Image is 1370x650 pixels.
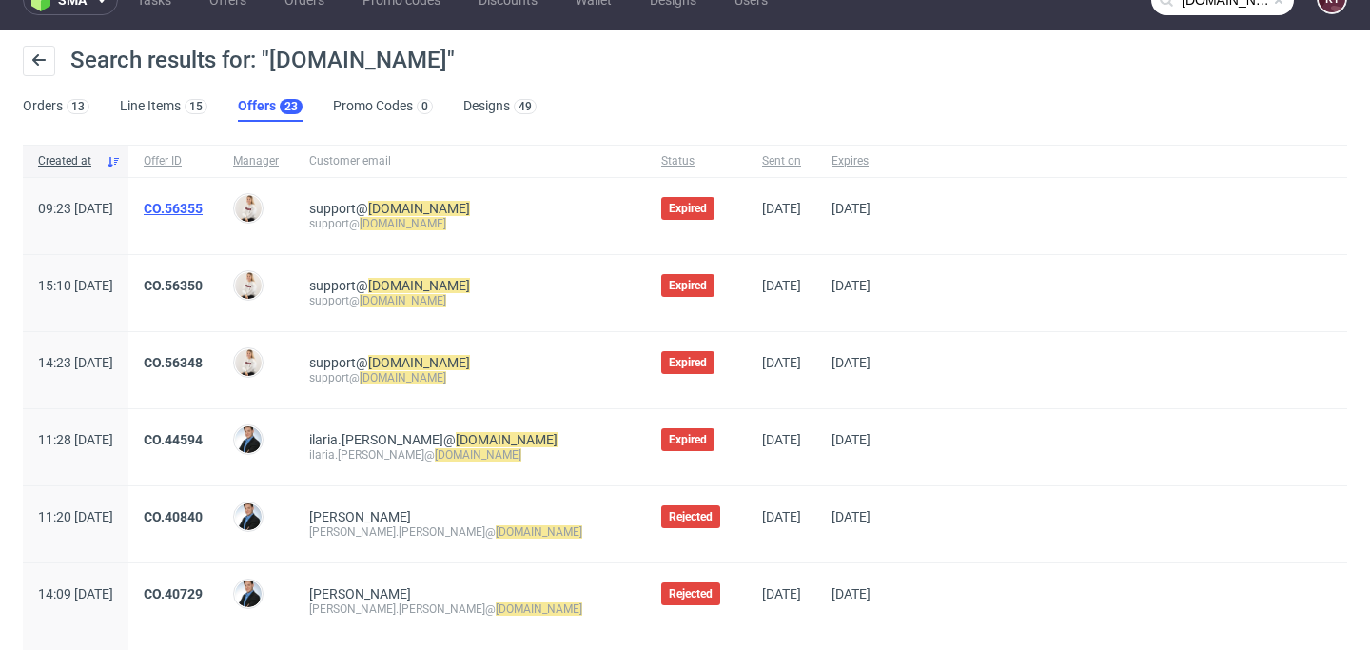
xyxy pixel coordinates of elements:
[368,201,470,216] mark: [DOMAIN_NAME]
[669,432,707,447] span: Expired
[235,503,262,530] img: Kluczyński Michał
[309,153,631,169] span: Customer email
[360,217,446,230] mark: [DOMAIN_NAME]
[309,278,470,293] span: support@
[360,371,446,384] mark: [DOMAIN_NAME]
[144,509,203,524] a: CO.40840
[762,432,801,447] span: [DATE]
[360,294,446,307] mark: [DOMAIN_NAME]
[669,201,707,216] span: Expired
[421,100,428,113] div: 0
[38,201,113,216] span: 09:23 [DATE]
[70,47,455,73] span: Search results for: "[DOMAIN_NAME]"
[144,355,203,370] a: CO.56348
[832,355,871,370] span: [DATE]
[309,355,470,370] span: support@
[235,581,262,607] img: Kluczyński Michał
[309,586,411,601] a: [PERSON_NAME]
[456,432,558,447] mark: [DOMAIN_NAME]
[762,201,801,216] span: [DATE]
[832,509,871,524] span: [DATE]
[832,432,871,447] span: [DATE]
[144,432,203,447] a: CO.44594
[309,447,631,463] div: ilaria.[PERSON_NAME]@
[38,355,113,370] span: 14:23 [DATE]
[669,509,713,524] span: Rejected
[38,586,113,601] span: 14:09 [DATE]
[669,278,707,293] span: Expired
[38,432,113,447] span: 11:28 [DATE]
[435,448,521,462] mark: [DOMAIN_NAME]
[669,586,713,601] span: Rejected
[309,524,631,540] div: [PERSON_NAME].[PERSON_NAME]@
[309,216,631,231] div: support@
[762,278,801,293] span: [DATE]
[233,153,279,169] span: Manager
[762,355,801,370] span: [DATE]
[832,201,871,216] span: [DATE]
[189,100,203,113] div: 15
[832,278,871,293] span: [DATE]
[496,525,582,539] mark: [DOMAIN_NAME]
[284,100,298,113] div: 23
[309,370,631,385] div: support@
[144,586,203,601] a: CO.40729
[144,153,203,169] span: Offer ID
[23,91,89,122] a: Orders13
[368,355,470,370] mark: [DOMAIN_NAME]
[235,272,262,299] img: Mari Fok
[38,509,113,524] span: 11:20 [DATE]
[235,195,262,222] img: Mari Fok
[309,509,411,524] a: [PERSON_NAME]
[309,201,470,216] span: support@
[309,293,631,308] div: support@
[762,509,801,524] span: [DATE]
[144,278,203,293] a: CO.56350
[38,278,113,293] span: 15:10 [DATE]
[832,586,871,601] span: [DATE]
[144,201,203,216] a: CO.56355
[333,91,433,122] a: Promo Codes0
[762,153,801,169] span: Sent on
[496,602,582,616] mark: [DOMAIN_NAME]
[238,91,303,122] a: Offers23
[120,91,207,122] a: Line Items15
[661,153,732,169] span: Status
[38,153,98,169] span: Created at
[368,278,470,293] mark: [DOMAIN_NAME]
[309,601,631,617] div: [PERSON_NAME].[PERSON_NAME]@
[309,432,558,447] span: ilaria.[PERSON_NAME]@
[235,426,262,453] img: Kluczyński Michał
[463,91,537,122] a: Designs49
[762,586,801,601] span: [DATE]
[235,349,262,376] img: Mari Fok
[71,100,85,113] div: 13
[669,355,707,370] span: Expired
[519,100,532,113] div: 49
[832,153,871,169] span: Expires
